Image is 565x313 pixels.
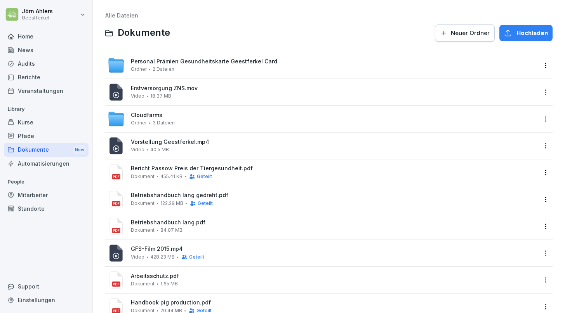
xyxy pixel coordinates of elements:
[197,174,212,179] span: Geteilt
[131,227,155,233] span: Dokument
[131,299,538,306] span: Handbook pig production.pdf
[198,201,213,206] span: Geteilt
[131,174,155,179] span: Dokument
[4,143,89,157] a: DokumenteNew
[150,147,169,152] span: 40.5 MB
[4,143,89,157] div: Dokumente
[105,52,540,79] a: Personal Prämien Gesundheitskarte Geestferkel CardOrdner2 Dateien
[131,147,144,152] span: Video
[435,24,495,42] button: Neuer Ordner
[153,120,175,126] span: 3 Dateien
[73,145,86,154] div: New
[131,58,277,65] span: Personal Prämien Gesundheitskarte Geestferkel Card
[499,25,553,41] button: Hochladen
[131,246,538,252] span: GFS-Film 2015.mp4
[131,66,147,72] span: Ordner
[131,219,538,226] span: Betriebshandbuch lang.pdf
[4,103,89,115] p: Library
[131,120,147,126] span: Ordner
[131,273,538,280] span: Arbeitsschutz.pdf
[150,254,175,260] span: 428.23 MB
[4,129,89,143] a: Pfade
[4,43,89,57] a: News
[160,227,183,233] span: 84.07 MB
[105,106,540,132] a: CloudfarmsOrdner3 Dateien
[4,70,89,84] a: Berichte
[4,157,89,170] a: Automatisierungen
[4,293,89,307] a: Einstellungen
[118,27,170,38] span: Dokumente
[189,254,204,260] span: Geteilt
[4,202,89,215] a: Standorte
[160,174,183,179] span: 455.41 KB
[516,29,548,37] span: Hochladen
[22,15,53,21] p: Geestferkel
[160,281,178,287] span: 1.65 MB
[4,30,89,43] a: Home
[4,84,89,98] a: Veranstaltungen
[131,112,162,119] span: Cloudfarms
[4,188,89,202] a: Mitarbeiter
[131,139,538,145] span: Vorstellung Geestferkel.mp4
[131,165,538,172] span: Bericht Passow Preis der Tiergesundheit.pdf
[160,201,183,206] span: 122.29 MB
[153,66,174,72] span: 2 Dateien
[131,93,144,99] span: Video
[4,57,89,70] a: Audits
[22,8,53,15] p: Jörn Ahlers
[451,29,490,37] span: Neuer Ordner
[131,192,538,199] span: Betriebshandbuch lang gedreht.pdf
[4,115,89,129] a: Kurse
[150,93,171,99] span: 18.37 MB
[4,176,89,188] p: People
[105,12,138,19] a: Alle Dateien
[131,254,144,260] span: Video
[4,280,89,293] div: Support
[131,85,538,92] span: Erstversorgung ZNS.mov
[131,281,155,287] span: Dokument
[131,201,155,206] span: Dokument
